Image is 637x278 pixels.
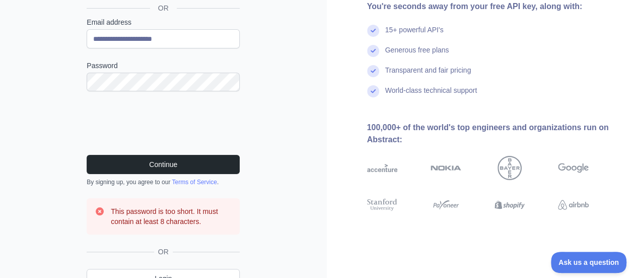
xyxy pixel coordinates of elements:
span: OR [150,3,177,13]
div: By signing up, you agree to our . [87,178,240,186]
img: check mark [367,65,379,77]
img: nokia [431,156,461,180]
img: bayer [498,156,522,180]
button: Continue [87,155,240,174]
img: check mark [367,45,379,57]
img: check mark [367,25,379,37]
div: 100,000+ of the world's top engineers and organizations run on Abstract: [367,122,621,146]
div: Transparent and fair pricing [385,65,471,85]
div: 15+ powerful API's [385,25,444,45]
h3: This password is too short. It must contain at least 8 characters. [111,206,232,227]
a: Terms of Service [172,179,217,186]
img: airbnb [558,197,589,212]
img: shopify [494,197,525,212]
iframe: reCAPTCHA [87,103,240,143]
div: World-class technical support [385,85,477,105]
img: payoneer [431,197,461,212]
iframe: Toggle Customer Support [551,252,627,273]
label: Password [87,61,240,71]
div: You're seconds away from your free API key, along with: [367,1,621,13]
img: stanford university [367,197,398,212]
img: check mark [367,85,379,97]
span: OR [154,247,173,257]
img: accenture [367,156,398,180]
div: Generous free plans [385,45,449,65]
img: google [558,156,589,180]
label: Email address [87,17,240,27]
